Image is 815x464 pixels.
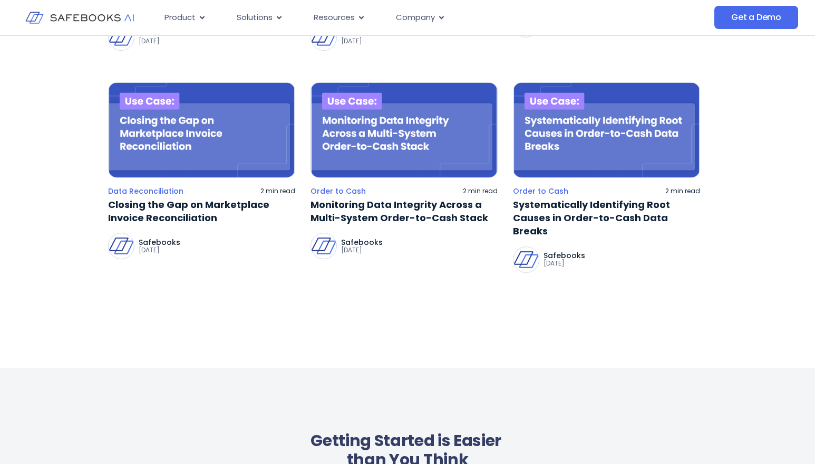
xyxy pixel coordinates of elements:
[513,247,539,272] img: Safebooks
[714,6,798,29] a: Get a Demo
[109,25,134,50] img: Safebooks
[513,82,700,178] img: a blue background with the words use case
[156,7,620,28] div: Menu Toggle
[139,239,180,246] p: Safebooks
[311,233,336,259] img: Safebooks
[108,186,183,196] a: Data Reconciliation
[164,12,196,24] span: Product
[544,252,585,259] p: Safebooks
[731,12,781,23] span: Get a Demo
[311,198,498,224] a: Monitoring Data Integrity Across a Multi-System Order-to-Cash Stack
[513,198,700,238] a: Systematically Identifying Root Causes in Order-to-Cash Data Breaks
[139,246,180,254] p: [DATE]
[311,186,366,196] a: Order to Cash
[396,12,435,24] span: Company
[156,7,620,28] nav: Menu
[311,82,498,178] img: a blue background with the words use case monitoring data integrity across a multi - system
[341,37,383,45] p: [DATE]
[513,186,568,196] a: Order to Cash
[544,259,585,268] p: [DATE]
[108,82,295,178] img: a blue background with the words use case closing the gap on marketplace invoice
[139,37,180,45] p: [DATE]
[341,239,383,246] p: Safebooks
[314,12,355,24] span: Resources
[237,12,273,24] span: Solutions
[665,187,700,195] p: 2 min read
[108,198,295,224] a: Closing the Gap on Marketplace Invoice Reconciliation
[311,25,336,50] img: Safebooks
[109,233,134,259] img: Safebooks
[463,187,498,195] p: 2 min read
[341,246,383,254] p: [DATE]
[260,187,295,195] p: 2 min read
